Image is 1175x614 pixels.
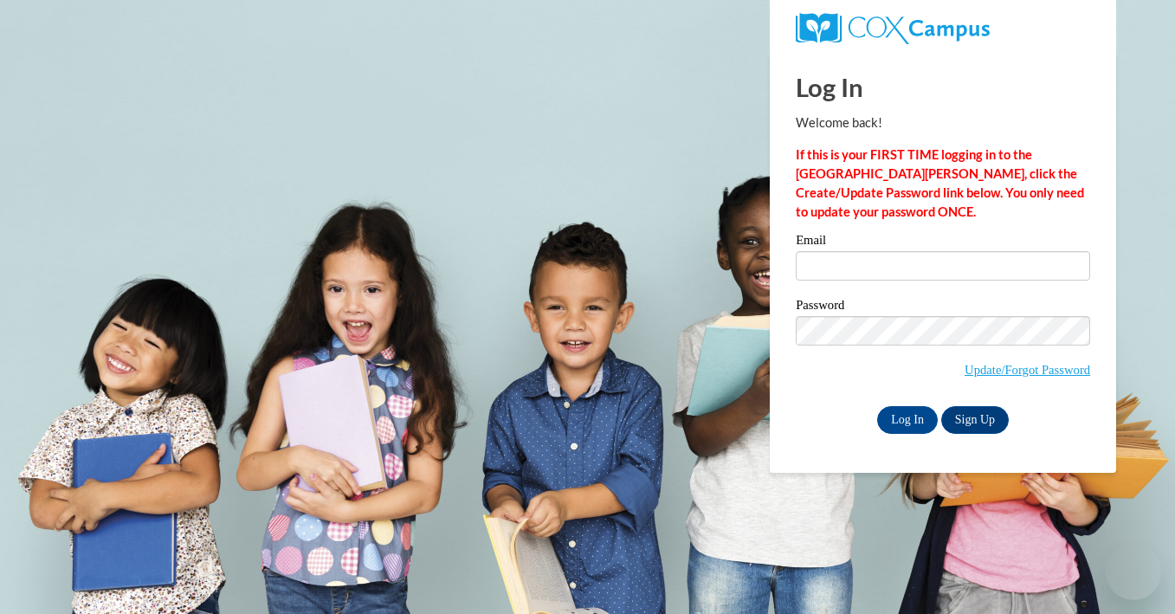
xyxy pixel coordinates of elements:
a: COX Campus [796,13,1090,44]
label: Password [796,299,1090,316]
p: Welcome back! [796,113,1090,132]
a: Update/Forgot Password [965,363,1090,377]
h1: Log In [796,69,1090,105]
img: COX Campus [796,13,990,44]
input: Log In [877,406,938,434]
strong: If this is your FIRST TIME logging in to the [GEOGRAPHIC_DATA][PERSON_NAME], click the Create/Upd... [796,147,1084,219]
iframe: Button to launch messaging window [1106,545,1161,600]
label: Email [796,234,1090,251]
a: Sign Up [941,406,1009,434]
